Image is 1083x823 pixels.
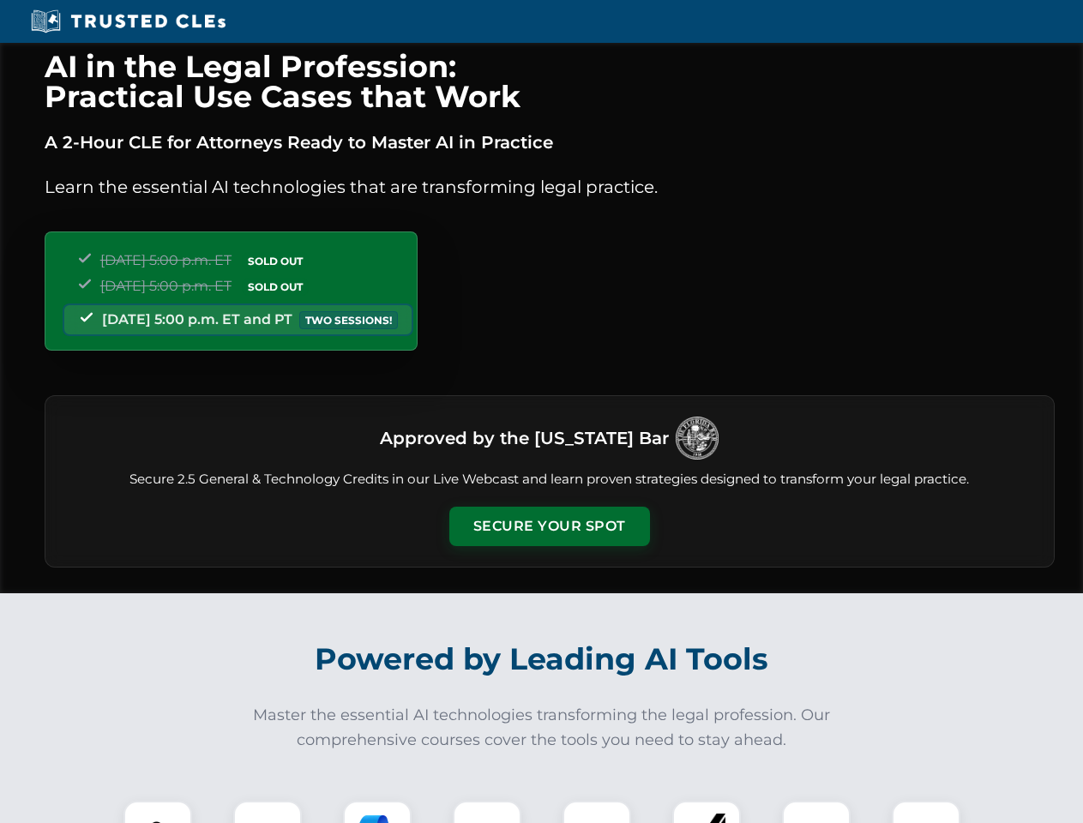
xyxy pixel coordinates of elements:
span: [DATE] 5:00 p.m. ET [100,278,232,294]
h1: AI in the Legal Profession: Practical Use Cases that Work [45,51,1055,111]
h2: Powered by Leading AI Tools [67,629,1017,689]
span: [DATE] 5:00 p.m. ET [100,252,232,268]
img: Trusted CLEs [26,9,231,34]
span: SOLD OUT [242,278,309,296]
button: Secure Your Spot [449,507,650,546]
span: SOLD OUT [242,252,309,270]
h3: Approved by the [US_STATE] Bar [380,423,669,454]
p: Learn the essential AI technologies that are transforming legal practice. [45,173,1055,201]
p: Master the essential AI technologies transforming the legal profession. Our comprehensive courses... [242,703,842,753]
p: A 2-Hour CLE for Attorneys Ready to Master AI in Practice [45,129,1055,156]
img: Logo [676,417,719,460]
p: Secure 2.5 General & Technology Credits in our Live Webcast and learn proven strategies designed ... [66,470,1033,490]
